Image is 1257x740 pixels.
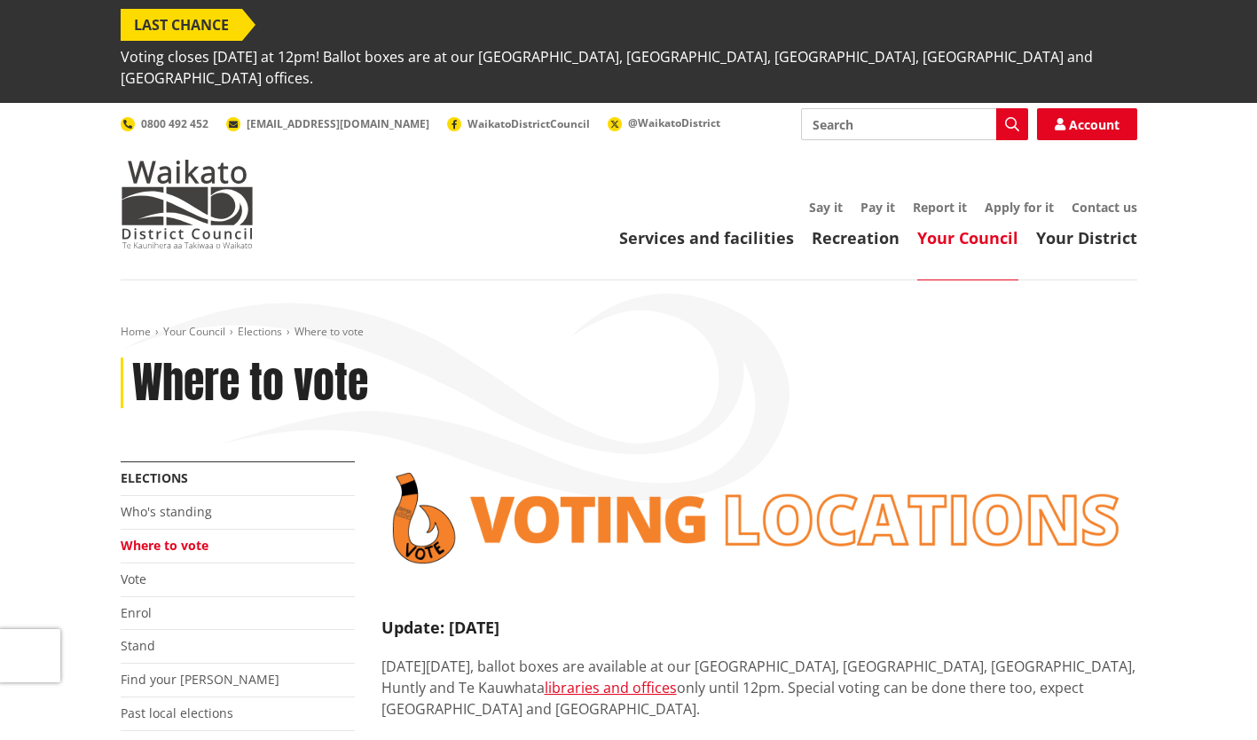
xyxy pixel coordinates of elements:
img: Waikato District Council - Te Kaunihera aa Takiwaa o Waikato [121,160,254,248]
a: Say it [809,199,843,216]
span: [EMAIL_ADDRESS][DOMAIN_NAME] [247,116,429,131]
a: Find your [PERSON_NAME] [121,671,279,688]
span: Voting closes [DATE] at 12pm! Ballot boxes are at our [GEOGRAPHIC_DATA], [GEOGRAPHIC_DATA], [GEOG... [121,41,1137,94]
a: Your Council [917,227,1018,248]
input: Search input [801,108,1028,140]
a: @WaikatoDistrict [608,115,720,130]
nav: breadcrumb [121,325,1137,340]
a: Recreation [812,227,900,248]
a: Pay it [860,199,895,216]
a: Account [1037,108,1137,140]
a: WaikatoDistrictCouncil [447,116,590,131]
a: Your Council [163,324,225,339]
a: Apply for it [985,199,1054,216]
strong: Update: [DATE] [381,617,499,638]
a: Stand [121,637,155,654]
a: Contact us [1072,199,1137,216]
a: [EMAIL_ADDRESS][DOMAIN_NAME] [226,116,429,131]
span: LAST CHANCE [121,9,242,41]
a: Elections [121,469,188,486]
a: Your District [1036,227,1137,248]
a: Enrol [121,604,152,621]
span: Where to vote [295,324,364,339]
a: Past local elections [121,705,233,721]
img: voting locations banner [381,461,1137,575]
a: Report it [913,199,967,216]
a: Who's standing [121,503,212,520]
a: 0800 492 452 [121,116,208,131]
h1: Where to vote [132,358,368,409]
a: libraries and offices [545,678,677,697]
a: Services and facilities [619,227,794,248]
a: Vote [121,571,146,587]
span: 0800 492 452 [141,116,208,131]
span: WaikatoDistrictCouncil [467,116,590,131]
a: Home [121,324,151,339]
p: [DATE][DATE], ballot boxes are available at our [GEOGRAPHIC_DATA], [GEOGRAPHIC_DATA], [GEOGRAPHIC... [381,656,1137,720]
a: Elections [238,324,282,339]
span: @WaikatoDistrict [628,115,720,130]
a: Where to vote [121,537,208,554]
